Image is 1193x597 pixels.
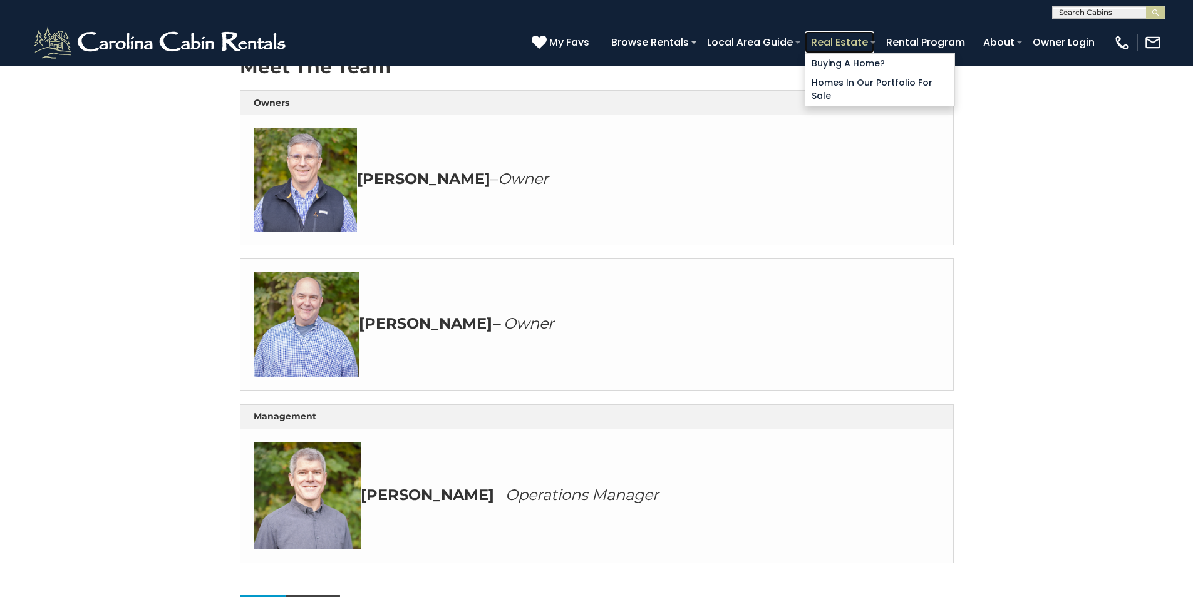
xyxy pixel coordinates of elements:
a: Buying A Home? [805,54,954,73]
em: – Operations Manager [494,486,659,504]
em: – Owner [492,314,554,332]
strong: [PERSON_NAME] [359,314,492,332]
h3: – [254,128,940,232]
strong: Owners [254,97,289,108]
a: Owner Login [1026,31,1101,53]
a: Real Estate [805,31,874,53]
a: Rental Program [880,31,971,53]
a: My Favs [532,34,592,51]
a: Browse Rentals [605,31,695,53]
img: mail-regular-white.png [1144,34,1162,51]
strong: [PERSON_NAME] [357,170,490,188]
strong: [PERSON_NAME] [361,486,494,504]
em: Owner [498,170,549,188]
img: phone-regular-white.png [1113,34,1131,51]
a: About [977,31,1021,53]
span: My Favs [549,34,589,50]
strong: Management [254,411,316,422]
a: Homes in Our Portfolio For Sale [805,73,954,106]
strong: Meet The Team [240,55,391,78]
img: White-1-2.png [31,24,291,61]
a: Local Area Guide [701,31,799,53]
